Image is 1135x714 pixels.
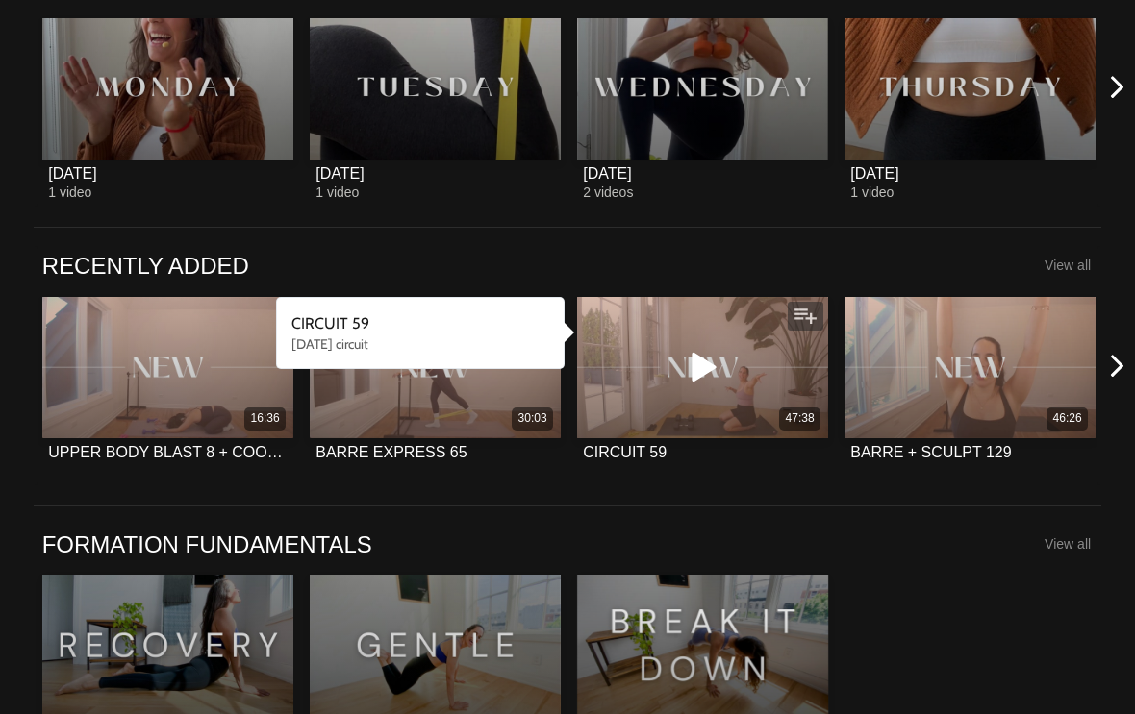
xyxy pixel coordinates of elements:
[42,529,372,559] a: FORMATION FUNDAMENTALS
[850,164,898,183] div: [DATE]
[583,443,667,461] div: CIRCUIT 59
[518,410,547,427] div: 30:03
[42,297,293,479] a: UPPER BODY BLAST 8 + COOLDOWN16:36UPPER BODY BLAST 8 + COOLDOWN
[788,302,823,331] button: Add to my list
[291,314,369,332] strong: CIRCUIT 59
[315,443,467,461] div: BARRE EXPRESS 65
[291,334,549,354] div: [DATE] circuit
[577,18,828,200] a: WEDNESDAY[DATE]2 videos
[577,297,828,479] a: CIRCUIT 5947:38CIRCUIT 59
[786,410,815,427] div: 47:38
[583,164,631,183] div: [DATE]
[310,18,561,200] a: TUESDAY[DATE]1 video
[850,185,894,200] span: 1 video
[1045,258,1091,273] a: View all
[845,297,1096,479] a: BARRE + SCULPT 12946:26BARRE + SCULPT 129
[1053,410,1082,427] div: 46:26
[251,410,280,427] div: 16:36
[1045,536,1091,552] a: View all
[310,297,561,479] a: BARRE EXPRESS 6530:03BARRE EXPRESS 65
[315,185,359,200] span: 1 video
[48,164,96,183] div: [DATE]
[42,18,293,200] a: MONDAY[DATE]1 video
[845,18,1096,200] a: THURSDAY[DATE]1 video
[48,185,91,200] span: 1 video
[850,443,1011,461] div: BARRE + SCULPT 129
[42,251,249,281] a: RECENTLY ADDED
[583,185,633,200] span: 2 videos
[315,164,364,183] div: [DATE]
[48,443,287,461] div: UPPER BODY BLAST 8 + COOLDOWN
